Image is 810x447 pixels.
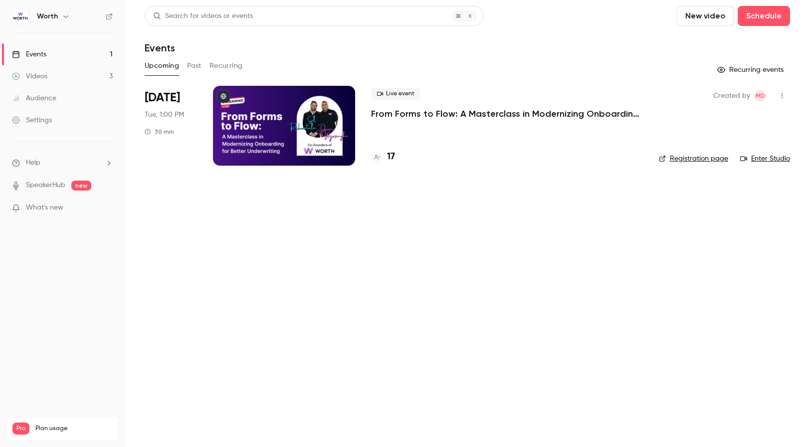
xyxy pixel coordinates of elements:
[12,8,28,24] img: Worth
[12,423,29,435] span: Pro
[145,42,175,54] h1: Events
[145,110,184,120] span: Tue, 1:00 PM
[387,150,395,164] h4: 17
[145,58,179,74] button: Upcoming
[12,115,52,125] div: Settings
[659,154,728,164] a: Registration page
[371,108,643,120] a: From Forms to Flow: A Masterclass in Modernizing Onboarding for Better Underwriting
[677,6,734,26] button: New video
[145,90,180,106] span: [DATE]
[754,90,766,102] span: Marilena De Niear
[26,203,63,213] span: What's new
[37,11,58,21] h6: Worth
[145,86,197,166] div: Sep 23 Tue, 1:00 PM (America/New York)
[26,180,65,191] a: SpeakerHub
[209,58,243,74] button: Recurring
[35,425,112,433] span: Plan usage
[12,71,47,81] div: Videos
[71,181,91,191] span: new
[12,93,56,103] div: Audience
[740,154,790,164] a: Enter Studio
[12,49,46,59] div: Events
[738,6,790,26] button: Schedule
[153,11,253,21] div: Search for videos or events
[371,150,395,164] a: 17
[713,62,790,78] button: Recurring events
[756,90,765,102] span: MD
[145,128,174,136] div: 30 min
[187,58,202,74] button: Past
[26,158,40,168] span: Help
[12,158,113,168] li: help-dropdown-opener
[713,90,750,102] span: Created by
[371,88,420,100] span: Live event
